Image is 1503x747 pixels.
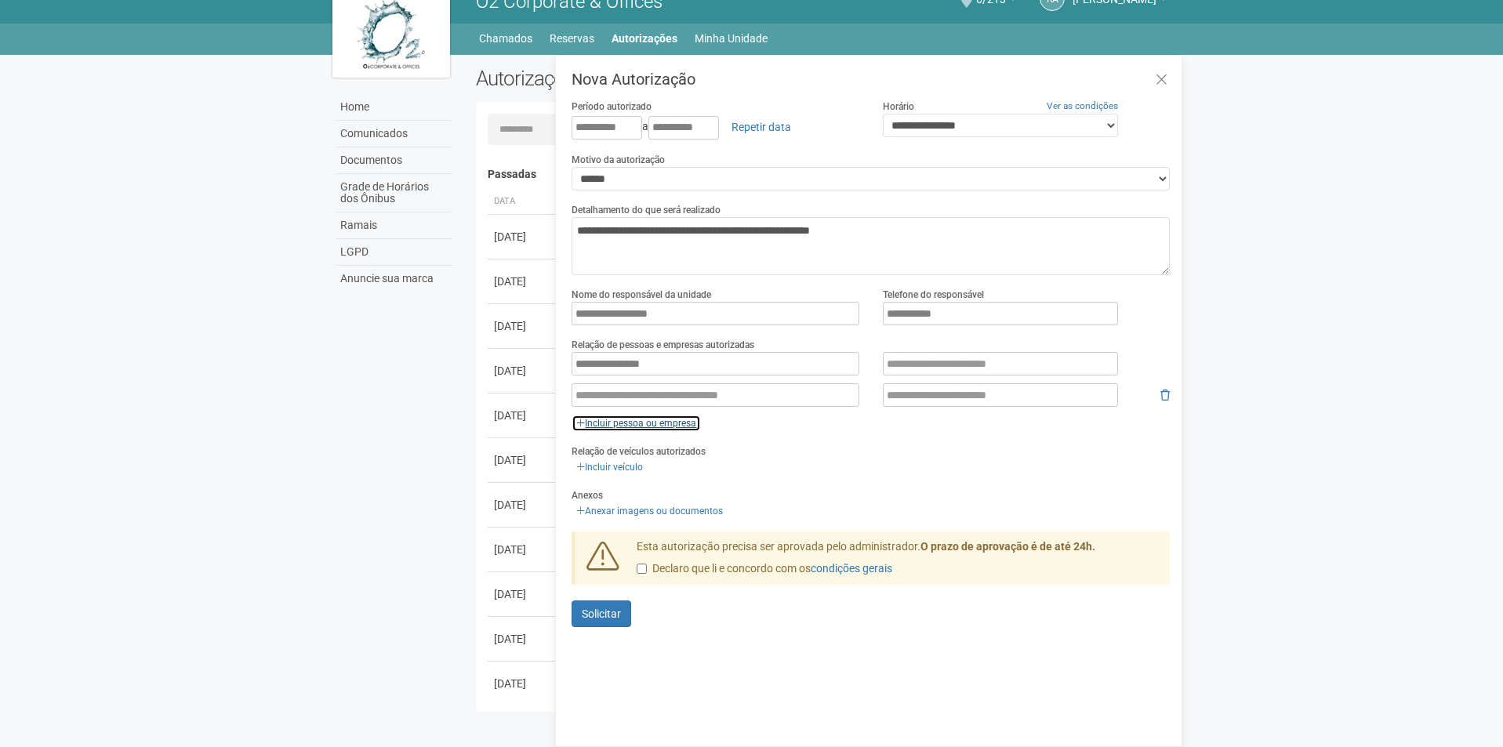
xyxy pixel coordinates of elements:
[1160,390,1170,401] i: Remover
[811,562,892,575] a: condições gerais
[336,174,452,212] a: Grade de Horários dos Ônibus
[582,607,621,620] span: Solicitar
[336,239,452,266] a: LGPD
[883,288,984,302] label: Telefone do responsável
[550,27,594,49] a: Reservas
[336,212,452,239] a: Ramais
[572,71,1170,87] h3: Nova Autorização
[572,444,706,459] label: Relação de veículos autorizados
[572,288,711,302] label: Nome do responsável da unidade
[494,363,552,379] div: [DATE]
[572,488,603,502] label: Anexos
[637,564,647,574] input: Declaro que li e concordo com oscondições gerais
[494,318,552,334] div: [DATE]
[883,100,914,114] label: Horário
[572,203,721,217] label: Detalhamento do que será realizado
[479,27,532,49] a: Chamados
[637,561,892,577] label: Declaro que li e concordo com os
[695,27,768,49] a: Minha Unidade
[572,153,665,167] label: Motivo da autorização
[336,121,452,147] a: Comunicados
[612,27,677,49] a: Autorizações
[494,274,552,289] div: [DATE]
[572,600,631,627] button: Solicitar
[476,67,811,90] h2: Autorizações
[920,540,1095,553] strong: O prazo de aprovação é de até 24h.
[336,94,452,121] a: Home
[336,147,452,174] a: Documentos
[572,459,648,476] a: Incluir veículo
[488,189,558,215] th: Data
[494,542,552,557] div: [DATE]
[494,497,552,513] div: [DATE]
[625,539,1171,585] div: Esta autorização precisa ser aprovada pelo administrador.
[336,266,452,292] a: Anuncie sua marca
[572,502,728,520] a: Anexar imagens ou documentos
[572,114,859,140] div: a
[1047,100,1118,111] a: Ver as condições
[494,229,552,245] div: [DATE]
[494,408,552,423] div: [DATE]
[572,100,652,114] label: Período autorizado
[572,415,701,432] a: Incluir pessoa ou empresa
[488,169,1160,180] h4: Passadas
[494,676,552,691] div: [DATE]
[494,586,552,602] div: [DATE]
[494,452,552,468] div: [DATE]
[494,631,552,647] div: [DATE]
[572,338,754,352] label: Relação de pessoas e empresas autorizadas
[721,114,801,140] a: Repetir data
